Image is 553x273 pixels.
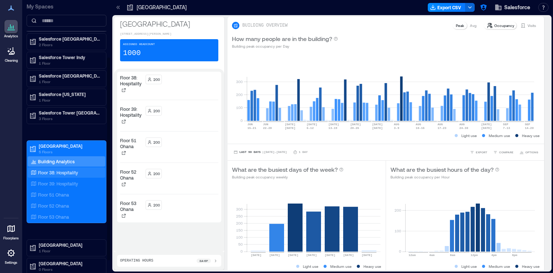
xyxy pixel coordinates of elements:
span: OPTIONS [525,150,538,154]
text: [DATE] [350,123,361,126]
text: 17-23 [437,126,446,130]
text: 10-16 [416,126,424,130]
text: [DATE] [372,126,383,130]
text: [DATE] [343,253,354,257]
p: What are the busiest days of the week? [232,165,338,174]
p: [STREET_ADDRESS][PERSON_NAME] [120,32,218,36]
text: JUN [263,123,269,126]
text: [DATE] [306,253,317,257]
text: AUG [437,123,443,126]
p: [GEOGRAPHIC_DATA] [137,4,187,11]
a: Settings [2,244,20,267]
p: 200 [153,76,160,82]
text: [DATE] [481,126,492,130]
p: [GEOGRAPHIC_DATA] [120,18,218,29]
p: Peak [456,23,464,28]
text: AUG [416,123,421,126]
p: Visits [528,23,536,28]
p: Building peak occupancy per Day [232,43,338,49]
text: [DATE] [372,123,383,126]
p: Medium use [330,263,352,269]
p: Salesforce [US_STATE] [39,91,101,97]
text: 20-26 [350,126,359,130]
p: Salesforce [GEOGRAPHIC_DATA] [39,36,101,42]
p: Heavy use [522,263,540,269]
p: Analytics [4,34,18,38]
p: Cleaning [5,58,18,63]
text: [DATE] [269,253,280,257]
p: 1 Floor [39,60,101,66]
a: Floorplans [1,220,21,243]
span: EXPORT [476,150,487,154]
tspan: 0 [399,249,401,253]
p: Building peak occupancy weekly [232,174,344,180]
tspan: 0 [240,118,243,123]
text: [DATE] [328,123,339,126]
text: 15-21 [248,126,256,130]
tspan: 250 [236,214,243,218]
text: AUG [394,123,399,126]
button: OPTIONS [518,149,540,156]
p: Salesforce Tower [GEOGRAPHIC_DATA] [39,110,101,116]
button: COMPARE [492,149,515,156]
button: Export CSV [428,3,465,12]
p: Floor 39: Hospitality [120,106,143,118]
text: 6-12 [307,126,314,130]
tspan: 100 [395,229,401,233]
p: Floor 38: Hospitality [38,170,78,175]
text: 3-9 [394,126,399,130]
text: 8pm [512,253,518,257]
p: Assigned Headcount [123,42,155,47]
p: Heavy use [522,133,540,139]
p: Floor 51 Ohana [38,192,69,198]
p: 200 [153,108,160,114]
text: 7-13 [503,126,510,130]
tspan: 200 [236,92,243,97]
p: Floor 53 Ohana [120,200,143,212]
text: 8am [450,253,455,257]
text: 24-30 [459,126,468,130]
a: Analytics [2,18,20,41]
text: [DATE] [285,126,296,130]
text: 14-20 [525,126,534,130]
p: Heavy use [363,263,381,269]
a: Cleaning [2,42,20,65]
text: [DATE] [325,253,335,257]
text: 4pm [491,253,497,257]
tspan: 100 [236,235,243,239]
p: Floor 38: Hospitality [120,75,143,86]
p: Floor 39: Hospitality [38,181,78,187]
p: [GEOGRAPHIC_DATA] [39,260,101,266]
p: Floorplans [3,236,19,240]
p: Building Analytics [38,158,75,164]
text: [DATE] [288,253,298,257]
p: Salesforce Tower Indy [39,54,101,60]
text: JUN [248,123,253,126]
p: Floor 51 Ohana [120,137,143,149]
text: AUG [459,123,465,126]
text: 22-28 [263,126,272,130]
p: Light use [303,263,318,269]
text: 4am [429,253,435,257]
text: [DATE] [251,253,262,257]
tspan: 150 [236,228,243,232]
tspan: 200 [236,221,243,225]
p: How many people are in the building? [232,34,332,43]
p: Operating Hours [120,258,153,264]
p: BUILDING OVERVIEW [242,23,287,28]
text: [DATE] [285,123,296,126]
p: 1000 [123,48,141,58]
text: [DATE] [307,123,317,126]
text: 13-19 [328,126,337,130]
tspan: 200 [395,208,401,212]
p: 8a - 6p [199,259,208,263]
text: [DATE] [481,123,492,126]
p: 200 [153,171,160,177]
button: Last 90 Days |[DATE]-[DATE] [232,149,289,156]
p: [GEOGRAPHIC_DATA] [39,143,101,149]
text: 12pm [471,253,478,257]
p: 5 Floors [39,149,101,155]
p: 3 Floors [39,116,101,122]
p: [GEOGRAPHIC_DATA] [39,242,101,248]
p: Avg [470,23,477,28]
